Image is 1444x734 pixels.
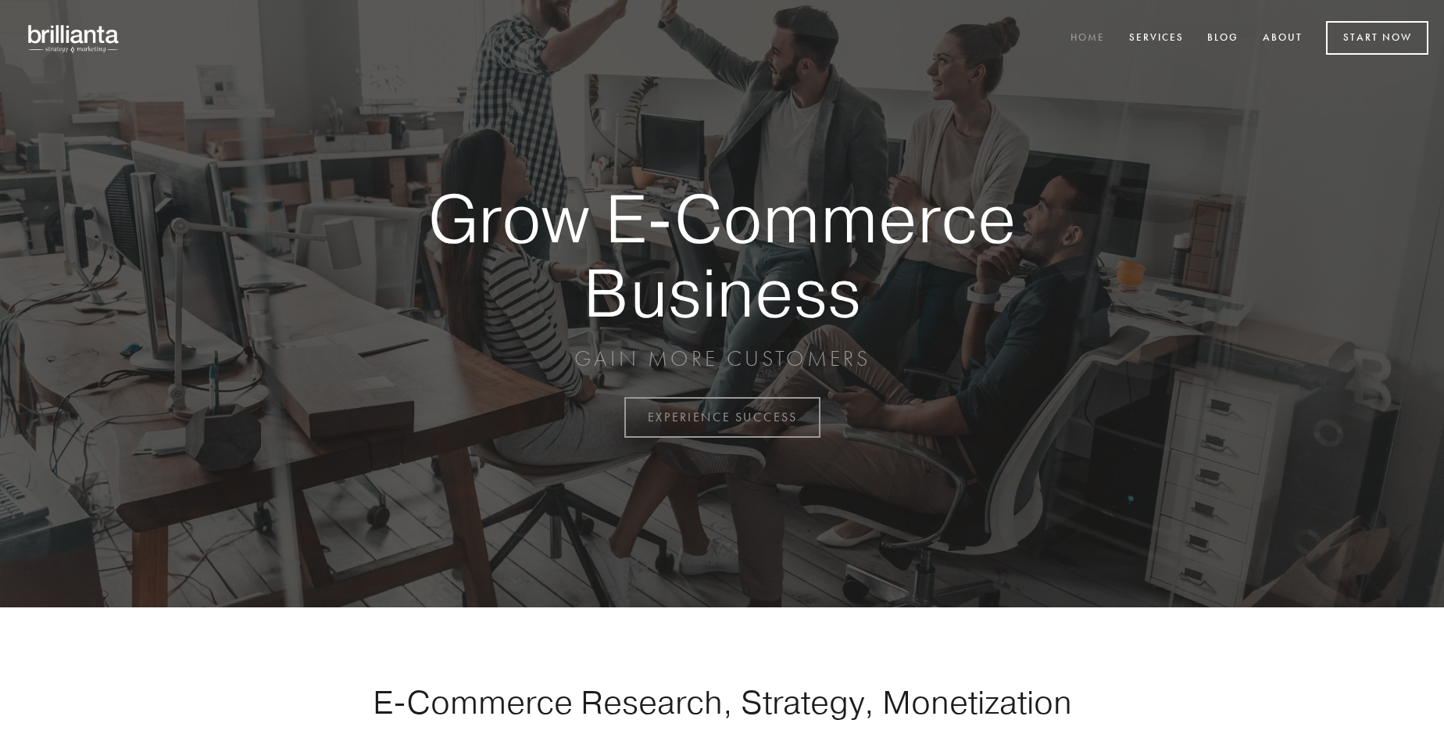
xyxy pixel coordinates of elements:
strong: Grow E-Commerce Business [374,181,1070,329]
a: Blog [1197,26,1249,52]
img: brillianta - research, strategy, marketing [16,16,133,61]
p: GAIN MORE CUSTOMERS [374,345,1070,373]
a: About [1253,26,1313,52]
a: Home [1060,26,1115,52]
a: EXPERIENCE SUCCESS [624,397,820,438]
h1: E-Commerce Research, Strategy, Monetization [323,682,1121,721]
a: Services [1119,26,1194,52]
a: Start Now [1326,21,1428,55]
